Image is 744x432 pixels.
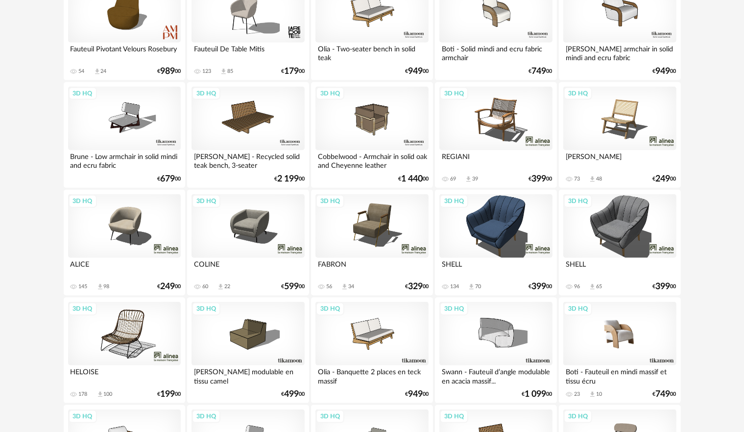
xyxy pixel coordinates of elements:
a: 3D HQ ALICE 145 Download icon 98 €24900 [64,190,185,296]
div: Fauteuil Pivotant Velours Rosebury [68,43,181,62]
div: 22 [224,283,230,290]
div: 98 [104,283,110,290]
div: € 00 [529,68,552,75]
span: 949 [656,68,671,75]
div: 54 [79,68,85,75]
span: 399 [656,283,671,290]
span: Download icon [341,283,348,291]
div: € 00 [157,68,181,75]
span: Download icon [220,68,227,75]
a: 3D HQ SHELL 134 Download icon 70 €39900 [435,190,556,296]
div: 3D HQ [69,302,97,315]
div: 3D HQ [440,302,468,315]
div: € 00 [274,176,305,182]
div: 134 [450,283,459,290]
span: 249 [656,176,671,182]
div: 48 [596,176,602,182]
div: 34 [348,283,354,290]
div: 3D HQ [69,87,97,100]
span: 399 [532,176,547,182]
div: 60 [202,283,208,290]
span: Download icon [96,391,104,398]
div: € 00 [653,391,676,398]
div: € 00 [281,283,305,290]
div: 3D HQ [192,195,220,207]
div: 70 [475,283,481,290]
div: € 00 [529,283,552,290]
a: 3D HQ Brune - Low armchair in solid mindi and ecru fabric €67900 [64,82,185,188]
div: [PERSON_NAME] modulable en tissu camel [192,365,304,385]
span: Download icon [589,176,596,183]
div: 3D HQ [564,302,592,315]
a: 3D HQ Olia - Banquette 2 places en teck massif €94900 [311,297,432,403]
div: 145 [79,283,88,290]
div: € 00 [522,391,552,398]
span: Download icon [217,283,224,291]
a: 3D HQ [PERSON_NAME] 73 Download icon 48 €24900 [559,82,680,188]
span: 399 [532,283,547,290]
div: 24 [101,68,107,75]
span: 1 099 [525,391,547,398]
a: 3D HQ SHELL 96 Download icon 65 €39900 [559,190,680,296]
div: Olia - Banquette 2 places en teck massif [315,365,428,385]
div: ALICE [68,258,181,277]
div: 3D HQ [564,87,592,100]
div: FABRON [315,258,428,277]
div: € 00 [157,391,181,398]
div: 100 [104,391,113,398]
span: Download icon [589,283,596,291]
a: 3D HQ COLINE 60 Download icon 22 €59900 [187,190,309,296]
div: € 00 [281,391,305,398]
div: 3D HQ [440,195,468,207]
span: Download icon [94,68,101,75]
div: 3D HQ [316,87,344,100]
div: 73 [574,176,580,182]
a: 3D HQ HELOISE 178 Download icon 100 €19900 [64,297,185,403]
div: 3D HQ [440,87,468,100]
span: 199 [160,391,175,398]
div: 178 [79,391,88,398]
div: [PERSON_NAME] - Recycled solid teak bench, 3-seater [192,150,304,170]
div: [PERSON_NAME] armchair in solid mindi and ecru fabric [563,43,676,62]
span: Download icon [589,391,596,398]
div: COLINE [192,258,304,277]
span: 599 [284,283,299,290]
div: SHELL [439,258,552,277]
a: 3D HQ [PERSON_NAME] modulable en tissu camel €49900 [187,297,309,403]
span: 499 [284,391,299,398]
div: € 00 [653,176,676,182]
span: Download icon [96,283,104,291]
div: 3D HQ [192,87,220,100]
div: Boti - Fauteuil en mindi massif et tissu écru [563,365,676,385]
span: 989 [160,68,175,75]
div: 3D HQ [316,195,344,207]
div: € 00 [405,391,429,398]
div: 3D HQ [69,410,97,423]
div: 56 [326,283,332,290]
div: 85 [227,68,233,75]
div: € 00 [653,283,676,290]
a: 3D HQ FABRON 56 Download icon 34 €32900 [311,190,432,296]
a: 3D HQ Cobbelwood - Armchair in solid oak and Cheyenne leather €1 44000 [311,82,432,188]
div: REGIANI [439,150,552,170]
div: 39 [472,176,478,182]
div: 3D HQ [192,302,220,315]
div: HELOISE [68,365,181,385]
div: 65 [596,283,602,290]
div: 3D HQ [564,410,592,423]
div: 3D HQ [564,195,592,207]
div: Brune - Low armchair in solid mindi and ecru fabric [68,150,181,170]
span: 1 440 [401,176,423,182]
a: 3D HQ [PERSON_NAME] - Recycled solid teak bench, 3-seater €2 19900 [187,82,309,188]
div: € 00 [398,176,429,182]
a: 3D HQ Swann - Fauteuil d’angle modulable en acacia massif... €1 09900 [435,297,556,403]
div: 3D HQ [440,410,468,423]
span: 749 [656,391,671,398]
span: Download icon [468,283,475,291]
a: 3D HQ REGIANI 69 Download icon 39 €39900 [435,82,556,188]
div: Fauteuil De Table Mitis [192,43,304,62]
div: 3D HQ [316,302,344,315]
div: € 00 [157,283,181,290]
div: € 00 [405,68,429,75]
div: 123 [202,68,211,75]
